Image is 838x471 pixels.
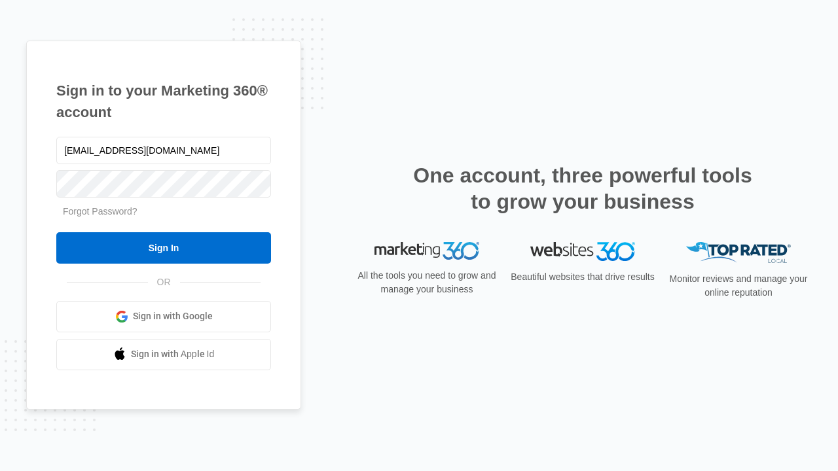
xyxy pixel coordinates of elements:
[63,206,137,217] a: Forgot Password?
[374,242,479,260] img: Marketing 360
[131,347,215,361] span: Sign in with Apple Id
[409,162,756,215] h2: One account, three powerful tools to grow your business
[509,270,656,284] p: Beautiful websites that drive results
[148,275,180,289] span: OR
[133,309,213,323] span: Sign in with Google
[354,269,500,296] p: All the tools you need to grow and manage your business
[665,272,812,300] p: Monitor reviews and manage your online reputation
[530,242,635,261] img: Websites 360
[56,232,271,264] input: Sign In
[686,242,791,264] img: Top Rated Local
[56,137,271,164] input: Email
[56,301,271,332] a: Sign in with Google
[56,80,271,123] h1: Sign in to your Marketing 360® account
[56,339,271,370] a: Sign in with Apple Id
